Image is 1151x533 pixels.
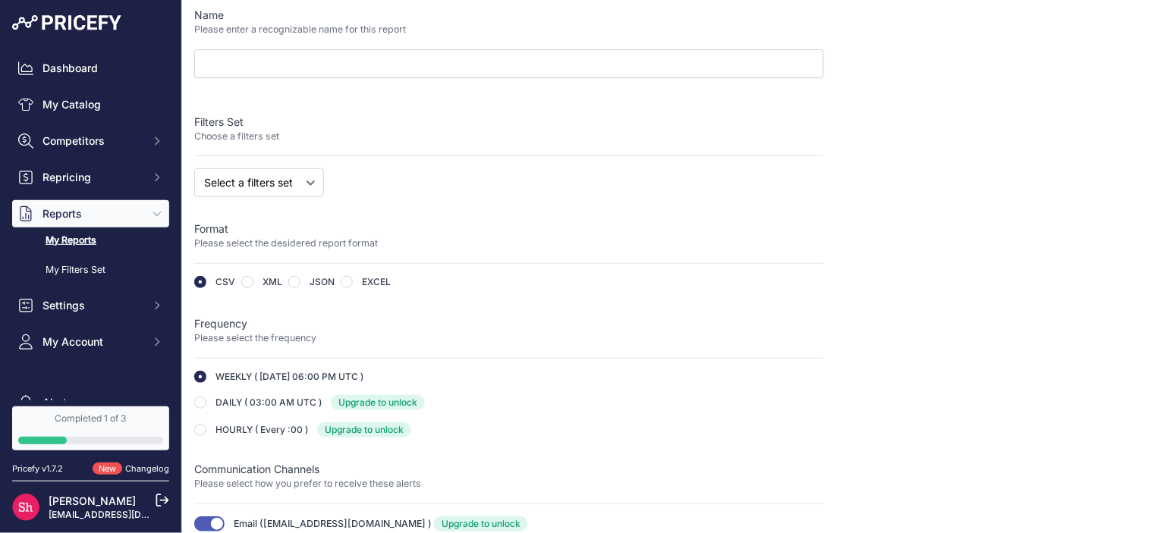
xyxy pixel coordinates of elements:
[12,292,169,319] button: Settings
[12,406,169,450] a: Completed 1 of 3
[263,518,426,529] span: [EMAIL_ADDRESS][DOMAIN_NAME]
[194,130,824,144] p: Choose a filters set
[12,91,169,118] a: My Catalog
[12,227,169,254] a: My Reports
[12,15,121,30] img: Pricefy Logo
[42,206,142,221] span: Reports
[12,127,169,155] button: Competitors
[12,55,169,82] a: Dashboard
[49,509,207,520] a: [EMAIL_ADDRESS][DOMAIN_NAME]
[234,518,528,529] span: Email ( )
[49,494,136,507] a: [PERSON_NAME]
[12,164,169,191] button: Repricing
[317,422,411,437] span: Upgrade to unlock
[93,462,122,475] span: New
[215,424,308,436] label: HOURLY ( Every :00 )
[12,328,169,356] button: My Account
[194,23,824,37] p: Please enter a recognizable name for this report
[215,276,235,288] label: CSV
[12,200,169,227] button: Reports
[310,276,335,288] label: JSON
[194,114,824,130] p: Filters Set
[194,462,824,477] p: Communication Channels
[12,257,169,284] a: My Filters Set
[434,516,528,531] a: Upgrade to unlock
[215,397,322,409] label: DAILY ( 03:00 AM UTC )
[263,276,282,288] label: XML
[194,316,824,331] p: Frequency
[194,221,824,237] p: Format
[18,412,163,425] div: Completed 1 of 3
[42,298,142,313] span: Settings
[194,237,824,251] p: Please select the desidered report format
[12,462,63,475] div: Pricefy v1.7.2
[12,55,169,474] nav: Sidebar
[331,395,425,410] span: Upgrade to unlock
[125,463,169,474] a: Changelog
[362,276,391,288] label: EXCEL
[42,170,142,185] span: Repricing
[194,8,824,23] p: Name
[12,389,169,416] a: Alerts
[42,334,142,350] span: My Account
[194,331,824,346] p: Please select the frequency
[194,477,824,491] p: Please select how you prefer to receive these alerts
[42,133,142,149] span: Competitors
[215,371,363,383] label: WEEKLY ( [DATE] 06:00 PM UTC )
